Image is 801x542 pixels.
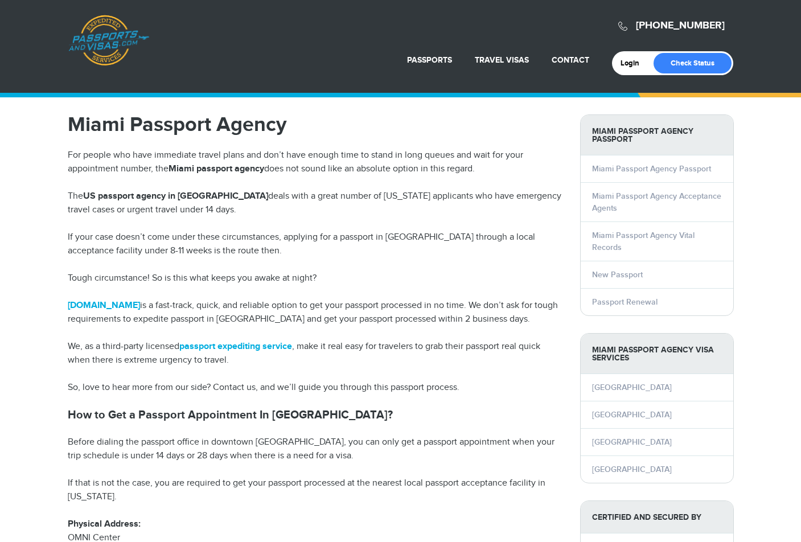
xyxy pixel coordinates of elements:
[68,149,563,176] p: For people who have immediate travel plans and don’t have enough time to stand in long queues and...
[68,114,563,135] h1: Miami Passport Agency
[68,381,563,395] p: So, love to hear more from our side? Contact us, and we’ll guide you through this passport process.
[592,164,711,174] a: Miami Passport Agency Passport
[68,340,563,367] p: We, as a third-party licensed , make it real easy for travelers to grab their passport real quick...
[83,191,268,202] strong: US passport agency in [GEOGRAPHIC_DATA]
[581,334,733,374] strong: Miami Passport Agency Visa Services
[179,341,292,352] a: passport expediting service
[581,501,733,533] strong: Certified and Secured by
[621,59,647,68] a: Login
[636,19,725,32] a: [PHONE_NUMBER]
[68,272,563,285] p: Tough circumstance! So is this what keeps you awake at night?
[654,53,732,73] a: Check Status
[592,191,721,213] a: Miami Passport Agency Acceptance Agents
[592,297,658,307] a: Passport Renewal
[68,408,393,422] strong: How to Get a Passport Appointment In [GEOGRAPHIC_DATA]?
[68,231,563,258] p: If your case doesn’t come under these circumstances, applying for a passport in [GEOGRAPHIC_DATA]...
[68,190,563,217] p: The deals with a great number of [US_STATE] applicants who have emergency travel cases or urgent ...
[592,231,695,252] a: Miami Passport Agency Vital Records
[552,55,589,65] a: Contact
[68,300,140,311] a: [DOMAIN_NAME]
[592,465,672,474] a: [GEOGRAPHIC_DATA]
[68,519,141,529] strong: Physical Address:
[475,55,529,65] a: Travel Visas
[68,15,149,66] a: Passports & [DOMAIN_NAME]
[592,270,643,280] a: New Passport
[581,115,733,155] strong: Miami Passport Agency Passport
[592,383,672,392] a: [GEOGRAPHIC_DATA]
[407,55,452,65] a: Passports
[68,299,563,326] p: is a fast-track, quick, and reliable option to get your passport processed in no time. We don’t a...
[592,410,672,420] a: [GEOGRAPHIC_DATA]
[169,163,264,174] strong: Miami passport agency
[68,477,563,504] p: If that is not the case, you are required to get your passport processed at the nearest local pas...
[68,436,563,463] p: Before dialing the passport office in downtown [GEOGRAPHIC_DATA], you can only get a passport app...
[592,437,672,447] a: [GEOGRAPHIC_DATA]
